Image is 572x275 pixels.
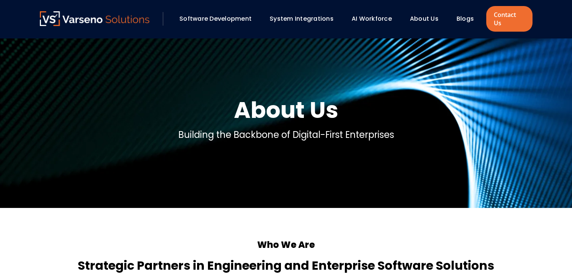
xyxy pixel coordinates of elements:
[270,14,334,23] a: System Integrations
[406,12,449,25] div: About Us
[40,238,533,252] h5: Who We Are
[266,12,344,25] div: System Integrations
[234,95,338,125] h1: About Us
[348,12,402,25] div: AI Workforce
[40,257,533,275] h4: Strategic Partners in Engineering and Enterprise Software Solutions
[457,14,474,23] a: Blogs
[352,14,392,23] a: AI Workforce
[40,11,150,26] img: Varseno Solutions – Product Engineering & IT Services
[179,14,252,23] a: Software Development
[486,6,532,32] a: Contact Us
[178,128,394,142] p: Building the Backbone of Digital-First Enterprises
[176,12,262,25] div: Software Development
[410,14,438,23] a: About Us
[453,12,484,25] div: Blogs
